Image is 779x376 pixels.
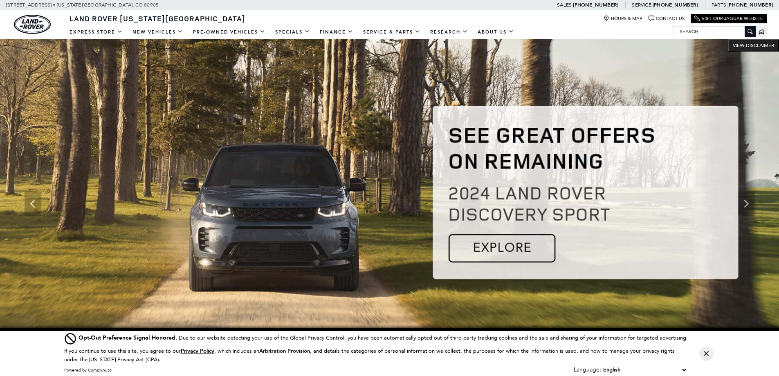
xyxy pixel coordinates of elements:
a: Service & Parts [358,25,425,39]
a: Hours & Map [604,16,642,22]
div: Language: [574,367,601,373]
a: New Vehicles [128,25,188,39]
span: VIEW DISCLAIMER [733,42,774,49]
a: Privacy Policy [181,348,214,354]
a: Research [425,25,473,39]
a: land-rover [14,15,51,34]
span: Service [632,2,651,8]
a: Finance [315,25,358,39]
a: Pre-Owned Vehicles [188,25,270,39]
select: Language Select [601,365,688,374]
button: VIEW DISCLAIMER [728,39,779,52]
strong: Arbitration Provision [259,347,310,355]
input: Search [673,27,755,36]
a: Specials [270,25,315,39]
span: Parts [712,2,726,8]
a: [STREET_ADDRESS] • [US_STATE][GEOGRAPHIC_DATA], CO 80905 [6,2,159,8]
a: Contact Us [649,16,685,22]
div: Next [738,191,754,216]
a: Land Rover [US_STATE][GEOGRAPHIC_DATA] [65,14,250,23]
img: Land Rover [14,15,51,34]
div: Previous [25,191,41,216]
a: ComplyAuto [88,367,112,373]
span: Sales [557,2,572,8]
span: Opt-Out Preference Signal Honored . [79,334,179,342]
button: Close Button [699,347,714,361]
a: About Us [473,25,519,39]
span: Land Rover [US_STATE][GEOGRAPHIC_DATA] [70,14,245,23]
a: [PHONE_NUMBER] [573,2,618,8]
a: Visit Our Jaguar Website [694,16,763,22]
a: EXPRESS STORE [65,25,128,39]
div: Powered by [64,368,112,373]
nav: Main Navigation [65,25,519,39]
a: [PHONE_NUMBER] [727,2,773,8]
p: If you continue to use this site, you agree to our , which includes an , and details the categori... [64,348,675,362]
div: Due to our website detecting your use of the Global Privacy Control, you have been automatically ... [79,333,688,342]
a: [PHONE_NUMBER] [653,2,698,8]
